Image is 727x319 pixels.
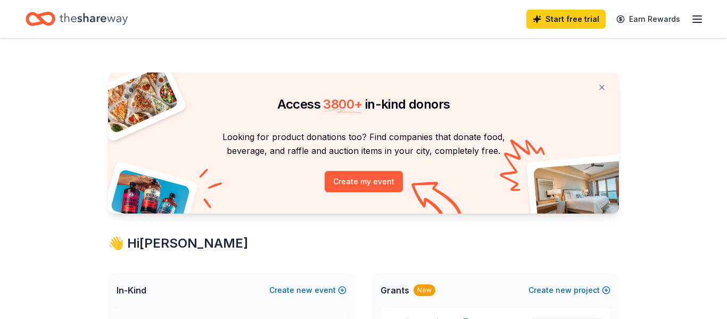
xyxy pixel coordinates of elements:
[610,10,687,29] a: Earn Rewards
[526,10,606,29] a: Start free trial
[26,6,128,31] a: Home
[121,130,606,158] p: Looking for product donations too? Find companies that donate food, beverage, and raffle and auct...
[277,96,450,112] span: Access in-kind donors
[296,284,312,297] span: new
[269,284,346,297] button: Createnewevent
[108,235,619,252] div: 👋 Hi [PERSON_NAME]
[96,66,179,134] img: Pizza
[117,284,146,297] span: In-Kind
[381,284,409,297] span: Grants
[411,182,465,222] img: Curvy arrow
[556,284,572,297] span: new
[323,96,362,112] span: 3800 +
[325,171,403,192] button: Create my event
[528,284,610,297] button: Createnewproject
[414,284,435,296] div: New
